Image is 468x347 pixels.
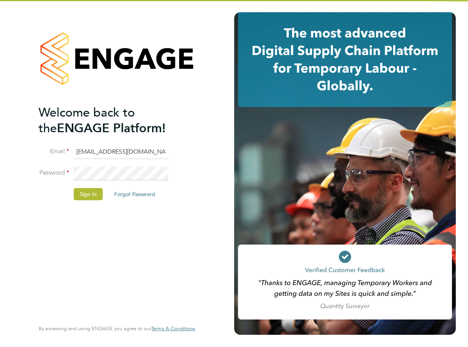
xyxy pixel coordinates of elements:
[39,105,188,136] h2: ENGAGE Platform!
[39,169,69,177] label: Password
[74,145,168,159] input: Enter your work email...
[108,188,161,200] button: Forgot Password
[39,105,135,136] span: Welcome back to the
[74,188,103,200] button: Sign In
[39,148,69,156] label: Email
[39,325,195,332] span: By accessing and using ENGAGE you agree to our
[151,326,195,332] a: Terms & Conditions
